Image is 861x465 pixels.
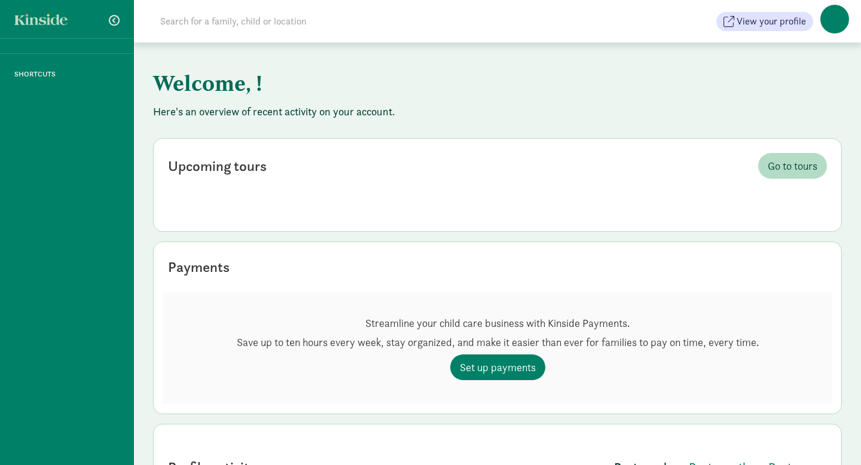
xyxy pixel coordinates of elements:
button: View your profile [716,12,813,31]
div: Upcoming tours [168,155,267,177]
a: Go to tours [758,153,827,179]
h1: Welcome, ! [153,62,745,105]
span: Set up payments [460,359,536,375]
p: Streamline your child care business with Kinside Payments. [237,316,759,331]
div: Payments [168,256,230,278]
span: View your profile [737,14,806,29]
p: Save up to ten hours every week, stay organized, and make it easier than ever for families to pay... [237,335,759,350]
p: Here's an overview of recent activity on your account. [153,105,842,119]
input: Search for a family, child or location [153,10,488,33]
a: Set up payments [450,354,545,380]
span: Go to tours [768,158,817,174]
